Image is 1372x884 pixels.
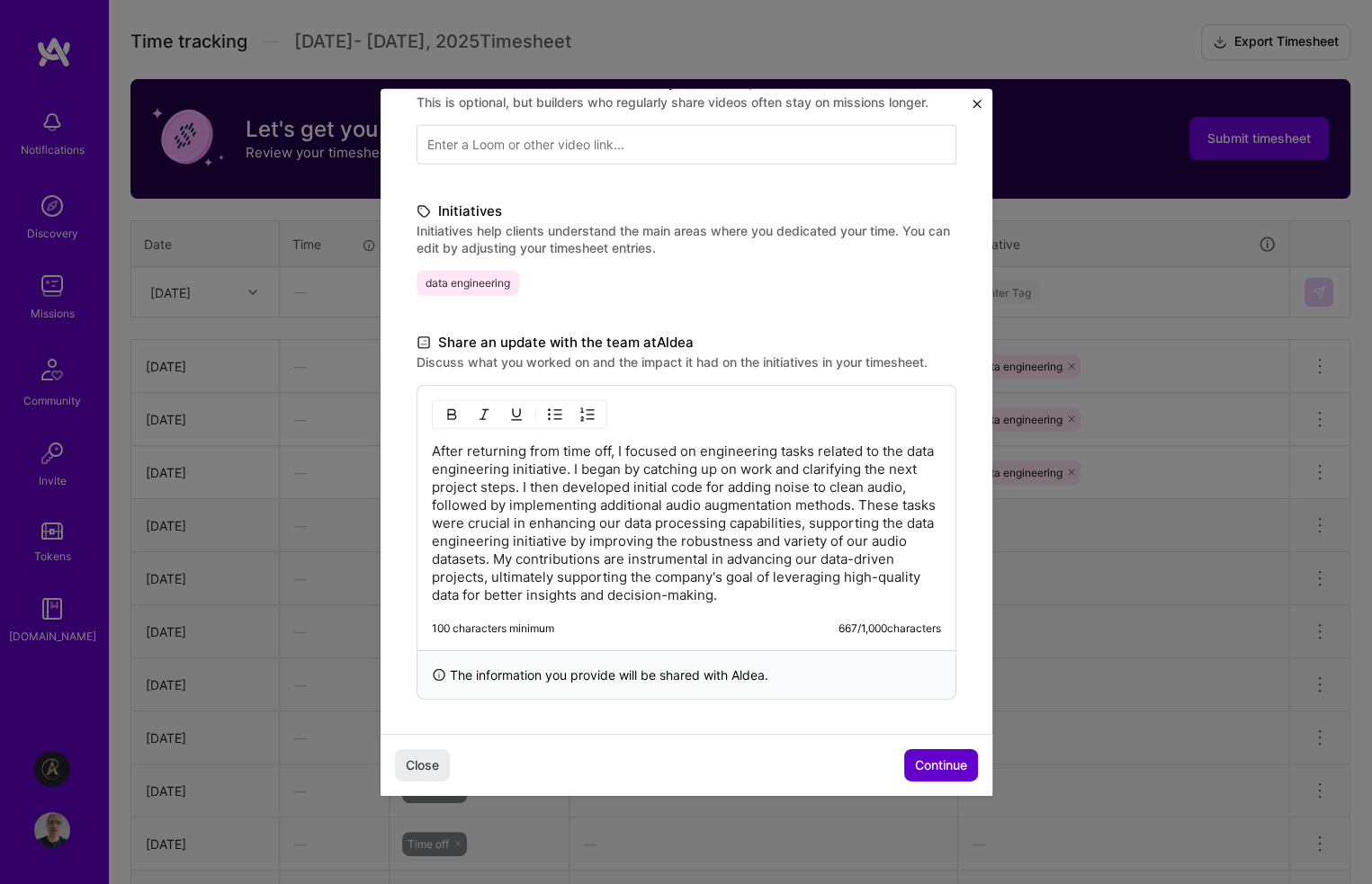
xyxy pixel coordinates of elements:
[904,749,978,781] button: Continue
[417,332,431,353] i: icon DocumentBlack
[535,403,536,424] img: Divider
[509,406,524,421] img: Underline
[395,749,450,781] button: Close
[432,442,941,603] p: After returning from time off, I focused on engineering tasks related to the data engineering ini...
[417,221,956,255] label: Initiatives help clients understand the main areas where you dedicated your time. You can edit by...
[973,99,982,118] button: Close
[838,621,941,635] div: 667 / 1,000 characters
[417,331,956,353] label: Share an update with the team at Aldea
[417,353,956,370] label: Discuss what you worked on and the impact it had on the initiatives in your timesheet.
[432,621,554,635] div: 100 characters minimum
[417,200,956,221] label: Initiatives
[444,406,459,421] img: Bold
[477,406,491,421] img: Italic
[580,406,595,421] img: OL
[417,201,431,221] i: icon TagBlack
[915,756,967,774] span: Continue
[417,649,956,699] div: The information you provide will be shared with Aldea .
[417,124,956,164] input: Enter a Loom or other video link...
[406,756,439,774] span: Close
[417,93,956,110] label: This is optional, but builders who regularly share videos often stay on missions longer.
[548,406,562,421] img: UL
[417,270,519,295] span: data engineering
[432,665,446,683] i: icon InfoBlack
